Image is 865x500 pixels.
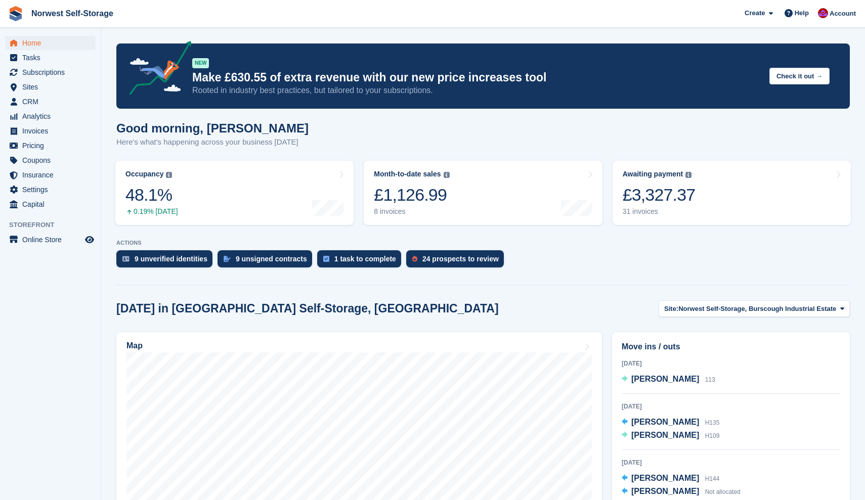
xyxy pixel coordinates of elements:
p: Make £630.55 of extra revenue with our new price increases tool [192,70,761,85]
button: Check it out → [769,68,830,84]
div: 31 invoices [623,207,696,216]
p: ACTIONS [116,240,850,246]
a: Awaiting payment £3,327.37 31 invoices [613,161,851,225]
h2: Move ins / outs [622,341,840,353]
span: Online Store [22,233,83,247]
a: menu [5,51,96,65]
div: [DATE] [622,458,840,467]
span: [PERSON_NAME] [631,474,699,482]
span: Sites [22,80,83,94]
a: menu [5,65,96,79]
button: Site: Norwest Self-Storage, Burscough Industrial Estate [659,300,850,317]
img: stora-icon-8386f47178a22dfd0bd8f6a31ec36ba5ce8667c1dd55bd0f319d3a0aa187defe.svg [8,6,23,21]
img: verify_identity-adf6edd0f0f0b5bbfe63781bf79b02c33cf7c696d77639b501bdc392416b5a36.svg [122,256,129,262]
h2: [DATE] in [GEOGRAPHIC_DATA] Self-Storage, [GEOGRAPHIC_DATA] [116,302,499,315]
a: 24 prospects to review [406,250,509,272]
div: 24 prospects to review [422,255,499,263]
a: menu [5,139,96,153]
a: Occupancy 48.1% 0.19% [DATE] [115,161,354,225]
div: NEW [192,58,209,68]
p: Rooted in industry best practices, but tailored to your subscriptions. [192,85,761,96]
span: Subscriptions [22,65,83,79]
a: Month-to-date sales £1,126.99 8 invoices [364,161,602,225]
a: menu [5,124,96,138]
span: [PERSON_NAME] [631,431,699,439]
img: task-75834270c22a3079a89374b754ae025e5fb1db73e45f91037f5363f120a921f8.svg [323,256,329,262]
a: [PERSON_NAME] H135 [622,416,719,429]
div: Awaiting payment [623,170,683,178]
a: menu [5,95,96,109]
div: 9 unsigned contracts [236,255,307,263]
h1: Good morning, [PERSON_NAME] [116,121,309,135]
span: H135 [705,419,720,426]
a: menu [5,109,96,123]
img: icon-info-grey-7440780725fd019a000dd9b08b2336e03edf1995a4989e88bcd33f0948082b44.svg [444,172,450,178]
img: prospect-51fa495bee0391a8d652442698ab0144808aea92771e9ea1ae160a38d050c398.svg [412,256,417,262]
span: Storefront [9,220,101,230]
img: contract_signature_icon-13c848040528278c33f63329250d36e43548de30e8caae1d1a13099fd9432cc5.svg [224,256,231,262]
img: Daniel Grensinger [818,8,828,18]
span: Home [22,36,83,50]
span: Create [745,8,765,18]
span: Invoices [22,124,83,138]
div: Occupancy [125,170,163,178]
span: Site: [664,304,678,314]
a: [PERSON_NAME] 113 [622,373,715,386]
div: 9 unverified identities [135,255,207,263]
span: H109 [705,432,720,439]
span: Insurance [22,168,83,182]
a: 9 unsigned contracts [218,250,317,272]
a: Preview store [83,234,96,246]
span: Help [795,8,809,18]
a: menu [5,36,96,50]
div: 8 invoices [374,207,449,216]
span: Coupons [22,153,83,167]
img: price-adjustments-announcement-icon-8257ccfd72463d97f412b2fc003d46551f7dbcb40ab6d574587a9cd5c0d94... [121,41,192,99]
div: 1 task to complete [334,255,396,263]
a: menu [5,80,96,94]
h2: Map [126,341,143,350]
div: Month-to-date sales [374,170,441,178]
span: [PERSON_NAME] [631,375,699,383]
a: 9 unverified identities [116,250,218,272]
div: [DATE] [622,359,840,368]
a: 1 task to complete [317,250,406,272]
a: [PERSON_NAME] Not allocated [622,485,741,498]
span: Analytics [22,109,83,123]
span: Tasks [22,51,83,65]
div: £3,327.37 [623,185,696,205]
span: [PERSON_NAME] [631,418,699,426]
div: 48.1% [125,185,178,205]
div: 0.19% [DATE] [125,207,178,216]
span: Norwest Self-Storage, Burscough Industrial Estate [678,304,836,314]
span: [PERSON_NAME] [631,487,699,495]
a: [PERSON_NAME] H144 [622,472,719,485]
img: icon-info-grey-7440780725fd019a000dd9b08b2336e03edf1995a4989e88bcd33f0948082b44.svg [685,172,691,178]
p: Here's what's happening across your business [DATE] [116,137,309,148]
span: Pricing [22,139,83,153]
span: Settings [22,183,83,197]
span: CRM [22,95,83,109]
a: menu [5,183,96,197]
span: 113 [705,376,715,383]
span: Not allocated [705,488,741,495]
a: menu [5,168,96,182]
span: Account [830,9,856,19]
a: Norwest Self-Storage [27,5,117,22]
a: menu [5,153,96,167]
span: Capital [22,197,83,211]
a: [PERSON_NAME] H109 [622,429,719,442]
a: menu [5,197,96,211]
a: menu [5,233,96,247]
span: H144 [705,475,720,482]
div: £1,126.99 [374,185,449,205]
img: icon-info-grey-7440780725fd019a000dd9b08b2336e03edf1995a4989e88bcd33f0948082b44.svg [166,172,172,178]
div: [DATE] [622,402,840,411]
